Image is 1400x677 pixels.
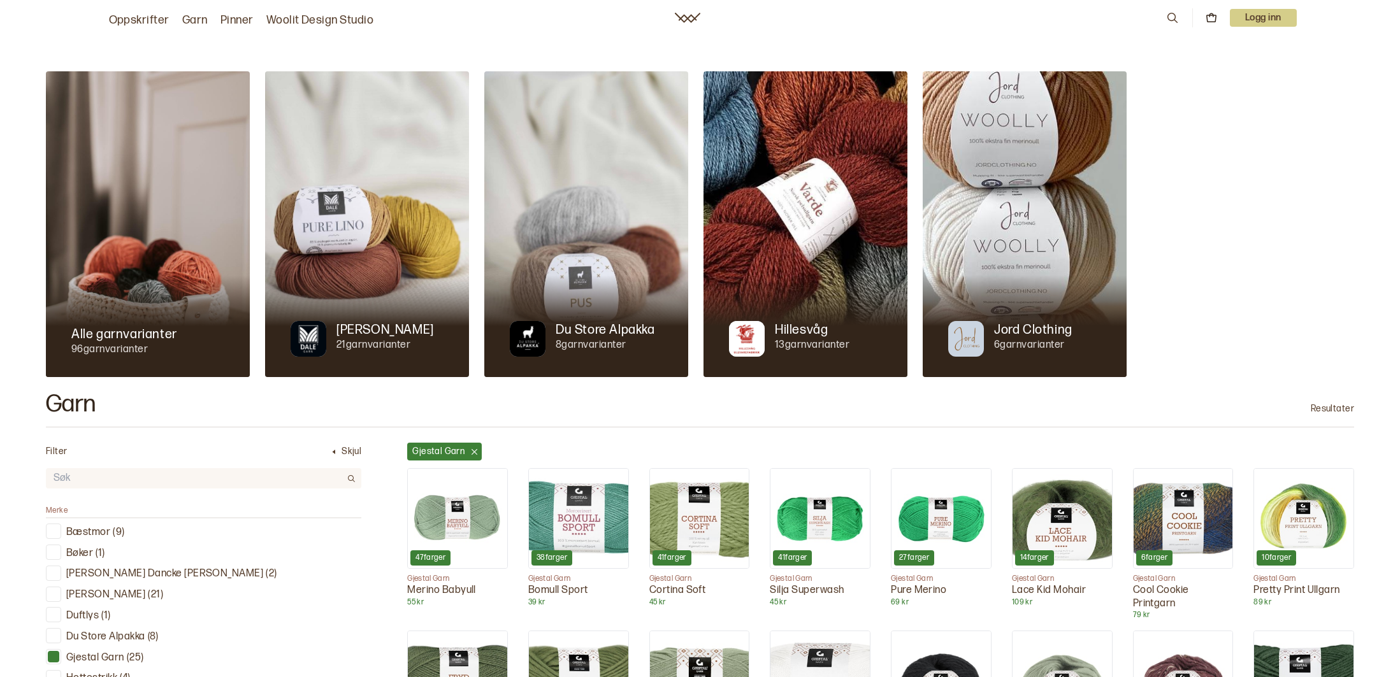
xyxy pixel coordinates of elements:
[266,11,374,29] a: Woolit Design Studio
[537,553,567,563] p: 38 farger
[775,339,849,352] p: 13 garnvarianter
[484,71,688,377] img: Du Store Alpakka
[415,553,445,563] p: 47 farger
[994,321,1072,339] p: Jord Clothing
[994,339,1072,352] p: 6 garnvarianter
[182,11,208,29] a: Garn
[148,631,158,644] p: ( 8 )
[1253,574,1354,584] p: Gjestal Garn
[1262,553,1291,563] p: 10 farger
[265,71,469,377] img: Dale Garn
[1012,468,1113,608] a: Lace Kid Mohair14fargerGjestal GarnLace Kid Mohair109 kr
[650,469,749,568] img: Cortina Soft
[46,71,250,377] img: Alle garnvarianter
[66,609,99,623] p: Duftlys
[66,567,263,581] p: [PERSON_NAME] Dancke [PERSON_NAME]
[1020,553,1049,563] p: 14 farger
[899,553,929,563] p: 27 farger
[770,574,870,584] p: Gjestal Garn
[291,321,326,357] img: Merkegarn
[948,321,984,357] img: Merkegarn
[1141,553,1168,563] p: 6 farger
[342,445,361,458] p: Skjul
[528,468,629,608] a: Bomull Sport38fargerGjestal GarnBomull Sport39 kr
[407,584,508,597] p: Merino Babyull
[770,584,870,597] p: Silja Superwash
[649,574,750,584] p: Gjestal Garn
[1253,597,1354,608] p: 89 kr
[113,526,124,539] p: ( 9 )
[266,567,277,581] p: ( 2 )
[658,553,686,563] p: 41 farger
[66,652,124,665] p: Gjestal Garn
[891,574,992,584] p: Gjestal Garn
[1134,469,1233,568] img: Cool Cookie Printgarn
[71,325,177,343] p: Alle garnvarianter
[1253,468,1354,608] a: Pretty Print Ullgarn10fargerGjestal GarnPretty Print Ullgarn89 kr
[1230,9,1297,27] p: Logg inn
[66,547,93,560] p: Bøker
[1254,469,1353,568] img: Pretty Print Ullgarn
[528,574,629,584] p: Gjestal Garn
[1230,9,1297,27] button: User dropdown
[101,609,110,623] p: ( 1 )
[407,597,508,608] p: 55 kr
[770,468,870,608] a: Silja Superwash41fargerGjestal GarnSilja Superwash45 kr
[408,469,507,568] img: Merino Babyull
[66,631,145,644] p: Du Store Alpakka
[891,468,992,608] a: Pure Merino27fargerGjestal GarnPure Merino69 kr
[407,468,508,608] a: Merino Babyull47fargerGjestal GarnMerino Babyull55 kr
[1253,584,1354,597] p: Pretty Print Ullgarn
[66,588,145,602] p: [PERSON_NAME]
[770,597,870,608] p: 45 kr
[1133,468,1234,620] a: Cool Cookie Printgarn6fargerGjestal GarnCool Cookie Printgarn79 kr
[775,321,828,339] p: Hillesvåg
[46,469,341,488] input: Søk
[412,445,465,458] p: Gjestal Garn
[891,597,992,608] p: 69 kr
[1012,584,1113,597] p: Lace Kid Mohair
[923,71,1127,377] img: Jord Clothing
[704,71,907,377] img: Hillesvåg
[649,468,750,608] a: Cortina Soft41fargerGjestal GarnCortina Soft45 kr
[891,469,991,568] img: Pure Merino
[96,547,105,560] p: ( 1 )
[770,469,870,568] img: Silja Superwash
[649,597,750,608] p: 45 kr
[46,392,96,417] h2: Garn
[510,321,545,357] img: Merkegarn
[407,574,508,584] p: Gjestal Garn
[71,343,177,357] p: 96 garnvarianter
[528,584,629,597] p: Bomull Sport
[1013,469,1112,568] img: Lace Kid Mohair
[1012,574,1113,584] p: Gjestal Garn
[336,339,434,352] p: 21 garnvarianter
[1133,610,1234,620] p: 79 kr
[127,652,144,665] p: ( 25 )
[556,339,655,352] p: 8 garnvarianter
[675,13,700,23] a: Woolit
[66,526,110,539] p: Bæstmor
[1133,574,1234,584] p: Gjestal Garn
[556,321,655,339] p: Du Store Alpakka
[729,321,765,357] img: Merkegarn
[109,11,170,29] a: Oppskrifter
[1133,584,1234,611] p: Cool Cookie Printgarn
[891,584,992,597] p: Pure Merino
[220,11,254,29] a: Pinner
[1311,403,1354,415] p: Resultater
[1012,597,1113,608] p: 109 kr
[336,321,434,339] p: [PERSON_NAME]
[46,445,68,458] p: Filter
[46,506,68,515] span: Merke
[148,588,163,602] p: ( 21 )
[528,597,629,608] p: 39 kr
[649,584,750,597] p: Cortina Soft
[529,469,628,568] img: Bomull Sport
[778,553,807,563] p: 41 farger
